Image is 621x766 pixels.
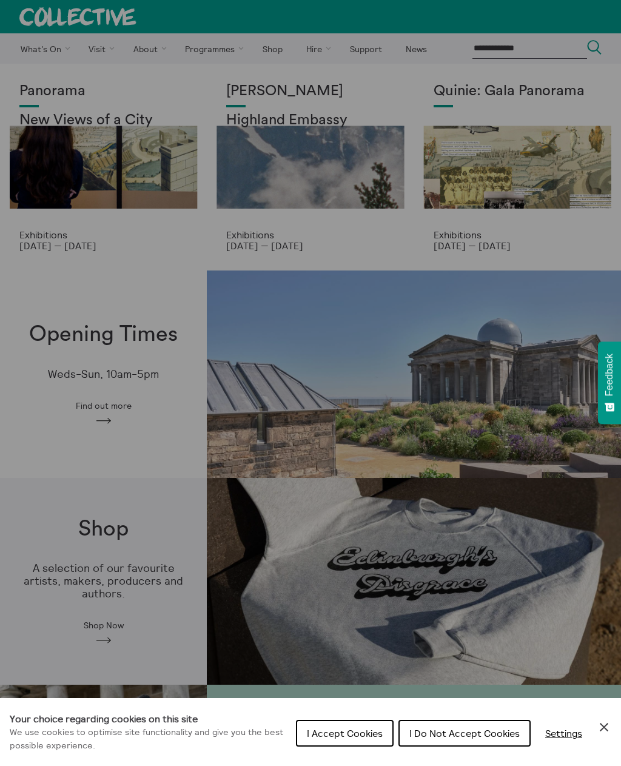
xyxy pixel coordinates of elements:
button: Close Cookie Control [597,720,611,734]
span: I Accept Cookies [307,727,383,739]
span: Feedback [604,354,615,396]
button: I Accept Cookies [296,720,394,747]
span: I Do Not Accept Cookies [409,727,520,739]
span: Settings [545,727,582,739]
button: I Do Not Accept Cookies [398,720,531,747]
p: We use cookies to optimise site functionality and give you the best possible experience. [10,726,286,752]
button: Settings [535,721,592,745]
button: Feedback - Show survey [598,341,621,424]
h1: Your choice regarding cookies on this site [10,711,286,726]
